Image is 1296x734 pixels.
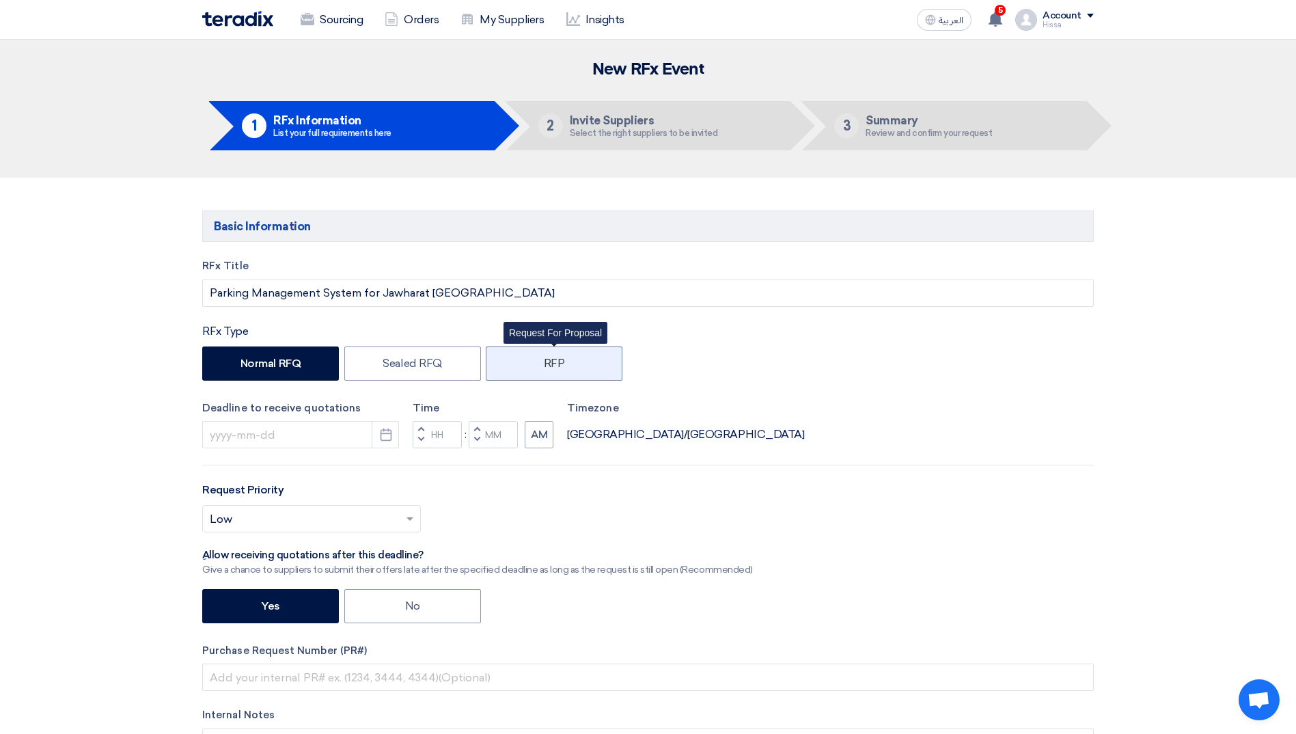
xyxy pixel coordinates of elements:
[202,482,284,498] label: Request Priority
[486,346,622,381] label: RFP
[202,258,1094,274] label: RFx Title
[202,421,399,448] input: yyyy-mm-dd
[374,5,450,35] a: Orders
[202,11,273,27] img: Teradix logo
[413,400,553,416] label: Time
[834,113,859,138] div: 3
[202,707,1094,723] label: Internal Notes
[939,16,963,25] span: العربية
[450,5,555,35] a: My Suppliers
[202,549,753,562] div: ِAllow receiving quotations after this deadline?
[1043,21,1094,29] div: Hissa
[538,113,563,138] div: 2
[202,400,399,416] label: Deadline to receive quotations
[567,426,804,443] div: [GEOGRAPHIC_DATA]/[GEOGRAPHIC_DATA]
[1239,679,1280,720] a: Open chat
[202,664,1094,691] input: Add your internal PR# ex. (1234, 3444, 4344)(Optional)
[555,5,635,35] a: Insights
[344,589,481,623] label: No
[570,114,718,126] h5: Invite Suppliers
[202,60,1094,79] h2: New RFx Event
[567,400,804,416] label: Timezone
[273,128,391,137] div: List your full requirements here
[202,589,339,623] label: Yes
[202,562,753,577] div: Give a chance to suppliers to submit their offers late after the specified deadline as long as th...
[995,5,1006,16] span: 5
[1043,10,1081,22] div: Account
[202,323,1094,340] div: RFx Type
[273,114,391,126] h5: RFx Information
[290,5,374,35] a: Sourcing
[525,421,553,448] button: AM
[570,128,718,137] div: Select the right suppliers to be invited
[344,346,481,381] label: Sealed RFQ
[202,210,1094,242] h5: Basic Information
[202,280,1094,307] input: e.g. New ERP System, Server Visualization Project...
[462,426,469,443] div: :
[202,346,339,381] label: Normal RFQ
[202,643,1094,659] label: Purchase Request Number (PR#)
[242,113,266,138] div: 1
[469,421,518,448] input: Minutes
[917,9,971,31] button: العربية
[504,322,607,344] div: Request For Proposal
[866,128,992,137] div: Review and confirm your request
[1015,9,1037,31] img: profile_test.png
[413,421,462,448] input: Hours
[866,114,992,126] h5: Summary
